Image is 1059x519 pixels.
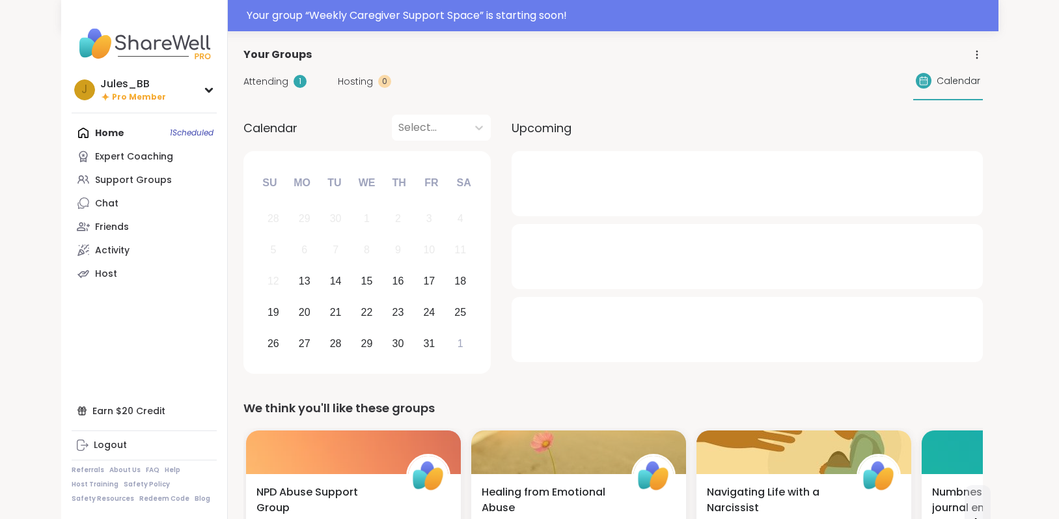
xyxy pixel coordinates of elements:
a: Host [72,262,217,285]
img: ShareWell [408,456,448,496]
div: 29 [299,210,310,227]
div: month 2025-10 [258,203,476,359]
span: Your Groups [243,47,312,63]
div: Choose Thursday, October 23rd, 2025 [384,298,412,326]
div: 25 [454,303,466,321]
div: Choose Thursday, October 30th, 2025 [384,330,412,358]
div: Choose Friday, October 31st, 2025 [415,330,443,358]
div: 4 [458,210,463,227]
div: 15 [361,272,373,290]
div: Choose Wednesday, October 29th, 2025 [353,330,381,358]
div: Not available Thursday, October 2nd, 2025 [384,205,412,233]
div: 0 [378,75,391,88]
img: ShareWell [633,456,674,496]
div: Mo [288,169,316,197]
div: Not available Thursday, October 9th, 2025 [384,236,412,264]
div: Not available Tuesday, October 7th, 2025 [322,236,350,264]
div: Choose Tuesday, October 14th, 2025 [322,268,350,296]
div: Jules_BB [100,77,166,91]
span: Pro Member [112,92,166,103]
a: Expert Coaching [72,145,217,168]
div: 26 [268,335,279,352]
div: 7 [333,241,338,259]
div: Choose Saturday, October 18th, 2025 [447,268,474,296]
div: 2 [395,210,401,227]
div: Not available Sunday, September 28th, 2025 [260,205,288,233]
div: Not available Tuesday, September 30th, 2025 [322,205,350,233]
a: Safety Policy [124,480,170,489]
div: 31 [423,335,435,352]
img: ShareWell Nav Logo [72,21,217,66]
a: Blog [195,494,210,503]
div: Choose Wednesday, October 15th, 2025 [353,268,381,296]
div: Choose Tuesday, October 28th, 2025 [322,330,350,358]
div: 23 [392,303,404,321]
div: 3 [426,210,432,227]
div: 18 [454,272,466,290]
div: 28 [330,335,342,352]
div: Not available Sunday, October 5th, 2025 [260,236,288,264]
div: 29 [361,335,373,352]
div: Choose Saturday, November 1st, 2025 [447,330,474,358]
span: Healing from Emotional Abuse [482,484,617,516]
div: Friends [95,221,129,234]
div: 28 [268,210,279,227]
img: ShareWell [859,456,899,496]
div: 30 [330,210,342,227]
a: Safety Resources [72,494,134,503]
div: Tu [320,169,349,197]
a: Logout [72,434,217,457]
div: Earn $20 Credit [72,399,217,423]
span: Calendar [937,74,980,88]
div: Support Groups [95,174,172,187]
div: 13 [299,272,310,290]
div: Choose Wednesday, October 22nd, 2025 [353,298,381,326]
div: Your group “ Weekly Caregiver Support Space ” is starting soon! [247,8,991,23]
div: Choose Thursday, October 16th, 2025 [384,268,412,296]
div: 30 [392,335,404,352]
div: Not available Saturday, October 11th, 2025 [447,236,474,264]
div: Activity [95,244,130,257]
div: 12 [268,272,279,290]
a: Friends [72,215,217,238]
div: Sa [449,169,478,197]
div: Not available Monday, October 6th, 2025 [290,236,318,264]
div: 16 [392,272,404,290]
a: Redeem Code [139,494,189,503]
a: Referrals [72,466,104,475]
span: Upcoming [512,119,571,137]
div: Su [255,169,284,197]
div: 14 [330,272,342,290]
span: Attending [243,75,288,89]
div: Choose Friday, October 24th, 2025 [415,298,443,326]
div: 5 [270,241,276,259]
div: 8 [364,241,370,259]
div: Logout [94,439,127,452]
div: Not available Friday, October 10th, 2025 [415,236,443,264]
div: Not available Saturday, October 4th, 2025 [447,205,474,233]
span: NPD Abuse Support Group [256,484,392,516]
a: Help [165,466,180,475]
a: Chat [72,191,217,215]
div: Not available Wednesday, October 8th, 2025 [353,236,381,264]
div: Not available Sunday, October 12th, 2025 [260,268,288,296]
div: 21 [330,303,342,321]
div: 9 [395,241,401,259]
div: 22 [361,303,373,321]
a: Support Groups [72,168,217,191]
div: Choose Monday, October 20th, 2025 [290,298,318,326]
div: Th [385,169,413,197]
div: Not available Friday, October 3rd, 2025 [415,205,443,233]
div: Choose Tuesday, October 21st, 2025 [322,298,350,326]
div: Host [95,268,117,281]
div: 1 [364,210,370,227]
div: 17 [423,272,435,290]
div: 19 [268,303,279,321]
div: Choose Monday, October 13th, 2025 [290,268,318,296]
div: Choose Saturday, October 25th, 2025 [447,298,474,326]
div: 1 [294,75,307,88]
div: 27 [299,335,310,352]
a: About Us [109,466,141,475]
div: Expert Coaching [95,150,173,163]
div: Choose Monday, October 27th, 2025 [290,330,318,358]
